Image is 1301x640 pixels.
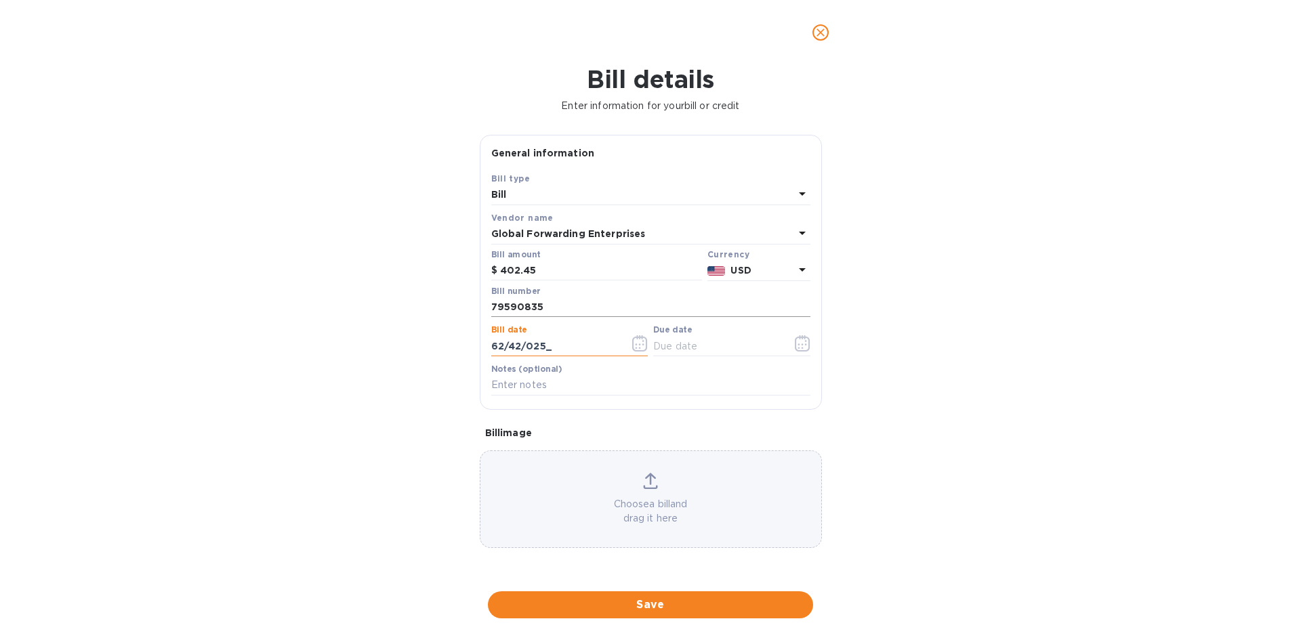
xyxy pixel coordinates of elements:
button: close [804,16,837,49]
p: Enter information for your bill or credit [11,99,1290,113]
b: Global Forwarding Enterprises [491,228,646,239]
button: Save [488,591,813,618]
b: Vendor name [491,213,554,223]
label: Notes (optional) [491,365,562,373]
b: USD [730,265,751,276]
b: Bill [491,189,507,200]
span: Save [499,597,802,613]
input: Enter notes [491,375,810,396]
p: Choose a bill and drag it here [480,497,821,526]
label: Bill number [491,287,540,295]
input: Due date [653,336,781,356]
img: USD [707,266,726,276]
div: $ [491,261,500,281]
input: Enter bill number [491,297,810,318]
p: Bill image [485,426,817,440]
label: Bill amount [491,251,540,259]
b: General information [491,148,595,158]
label: Bill date [491,326,527,335]
label: Due date [653,326,692,335]
input: $ Enter bill amount [500,261,702,281]
b: Currency [707,249,749,259]
input: Select date [491,336,619,356]
b: Bill type [491,173,531,184]
h1: Bill details [11,65,1290,93]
